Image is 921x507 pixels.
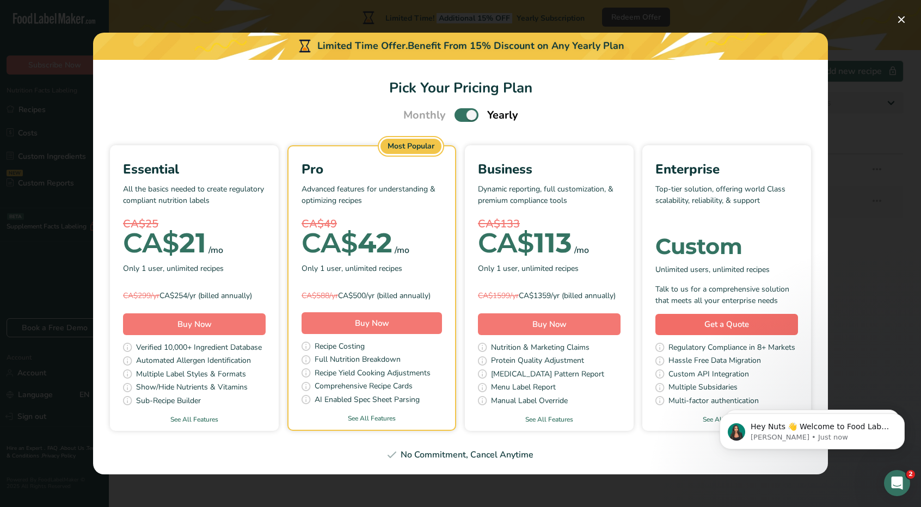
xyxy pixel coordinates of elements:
[478,290,519,301] span: CA$1599/yr
[123,313,266,335] button: Buy Now
[123,159,266,179] div: Essential
[465,415,634,424] a: See All Features
[478,226,534,259] span: CA$
[478,313,621,335] button: Buy Now
[884,470,910,496] iframe: Intercom live chat
[177,319,212,330] span: Buy Now
[478,216,621,232] div: CA$133
[478,263,579,274] span: Only 1 user, unlimited recipes
[532,319,567,330] span: Buy Now
[136,342,262,355] span: Verified 10,000+ Ingredient Database
[478,183,621,216] p: Dynamic reporting, full customization, & premium compliance tools
[302,159,442,179] div: Pro
[478,159,621,179] div: Business
[136,355,251,368] span: Automated Allergen Identification
[106,448,815,461] div: No Commitment, Cancel Anytime
[123,232,206,254] div: 21
[106,77,815,98] h1: Pick Your Pricing Plan
[315,380,413,394] span: Comprehensive Recipe Cards
[123,290,266,301] div: CA$254/yr (billed annually)
[136,368,246,382] span: Multiple Label Styles & Formats
[574,244,589,257] div: /mo
[478,232,572,254] div: 113
[408,39,624,53] div: Benefit From 15% Discount on Any Yearly Plan
[315,394,420,407] span: AI Enabled Spec Sheet Parsing
[478,290,621,301] div: CA$1359/yr (billed annually)
[491,395,568,409] span: Manual Label Override
[655,283,798,306] div: Talk to us for a comprehensive solution that meets all your enterprise needs
[655,183,798,216] p: Top-tier solution, offering world Class scalability, reliability, & support
[93,33,828,60] div: Limited Time Offer.
[302,312,442,334] button: Buy Now
[487,107,518,123] span: Yearly
[136,381,248,395] span: Show/Hide Nutrients & Vitamins
[302,183,442,216] p: Advanced features for understanding & optimizing recipes
[302,216,442,232] div: CA$49
[315,367,431,381] span: Recipe Yield Cooking Adjustments
[315,341,365,354] span: Recipe Costing
[123,290,159,301] span: CA$299/yr
[302,290,442,301] div: CA$500/yr (billed annually)
[906,470,915,479] span: 2
[491,381,556,395] span: Menu Label Report
[288,413,455,423] a: See All Features
[704,318,749,331] span: Get a Quote
[403,107,446,123] span: Monthly
[491,355,584,368] span: Protein Quality Adjustment
[123,226,179,259] span: CA$
[655,314,798,335] a: Get a Quote
[123,263,224,274] span: Only 1 user, unlimited recipes
[491,342,590,355] span: Nutrition & Marketing Claims
[668,381,738,395] span: Multiple Subsidaries
[302,290,338,301] span: CA$588/yr
[668,342,795,355] span: Regulatory Compliance in 8+ Markets
[123,183,266,216] p: All the basics needed to create regulatory compliant nutrition labels
[395,244,409,257] div: /mo
[302,226,358,259] span: CA$
[136,395,201,409] span: Sub-Recipe Builder
[655,236,798,257] div: Custom
[655,264,770,275] span: Unlimited users, unlimited recipes
[302,263,402,274] span: Only 1 user, unlimited recipes
[642,415,811,424] a: See All Features
[302,232,392,254] div: 42
[208,244,223,257] div: /mo
[355,318,389,329] span: Buy Now
[315,354,401,367] span: Full Nutrition Breakdown
[655,159,798,179] div: Enterprise
[491,368,604,382] span: [MEDICAL_DATA] Pattern Report
[668,355,761,368] span: Hassle Free Data Migration
[668,395,759,409] span: Multi-factor authentication
[123,216,266,232] div: CA$25
[110,415,279,424] a: See All Features
[380,139,441,154] div: Most Popular
[703,391,921,467] iframe: Intercom notifications message
[668,368,749,382] span: Custom API Integration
